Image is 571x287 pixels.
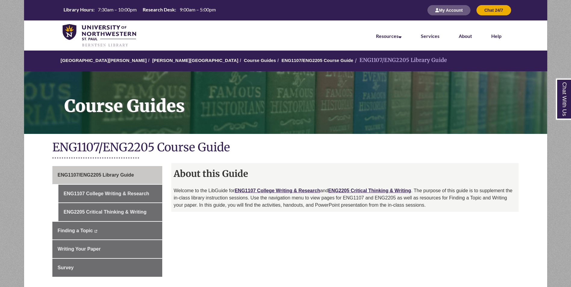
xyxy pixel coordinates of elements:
a: Chat 24/7 [476,8,511,13]
h1: Course Guides [58,71,547,126]
a: ENG1107/ENG2205 Course Guide [281,58,353,63]
th: Library Hours: [61,6,95,13]
a: Course Guides [24,71,547,134]
a: Resources [376,33,402,39]
a: ENG1107/ENG2205 Library Guide [52,166,162,184]
a: ENG2205 Critical Thinking & Writing [58,203,162,221]
div: Guide Page Menu [52,166,162,277]
a: Hours Today [61,6,218,14]
a: Writing Your Paper [52,240,162,258]
a: ENG1107 College Writing & Research [58,185,162,203]
span: ENG1107/ENG2205 Library Guide [57,172,134,177]
h2: About this Guide [171,166,519,181]
li: ENG1107/ENG2205 Library Guide [353,56,447,65]
span: 9:00am – 5:00pm [180,7,216,12]
span: Writing Your Paper [57,246,101,252]
a: [GEOGRAPHIC_DATA][PERSON_NAME] [61,58,147,63]
span: Survey [57,265,73,270]
p: Welcome to the LibGuide for and . The purpose of this guide is to supplement the in-class library... [174,187,516,209]
th: Research Desk: [140,6,177,13]
i: This link opens in a new window [94,230,98,233]
a: Finding a Topic [52,222,162,240]
a: Services [421,33,439,39]
button: Chat 24/7 [476,5,511,15]
a: My Account [427,8,470,13]
img: UNWSP Library Logo [63,24,136,48]
a: Survey [52,259,162,277]
a: [PERSON_NAME][GEOGRAPHIC_DATA] [152,58,238,63]
a: ENG1107 College Writing & Research [234,188,320,193]
a: Course Guides [244,58,276,63]
a: Help [491,33,501,39]
a: About [459,33,472,39]
button: My Account [427,5,470,15]
h1: ENG1107/ENG2205 Course Guide [52,140,518,156]
span: 7:30am – 10:00pm [98,7,137,12]
a: ENG2205 Critical Thinking & Writing [328,188,411,193]
span: Finding a Topic [57,228,93,233]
